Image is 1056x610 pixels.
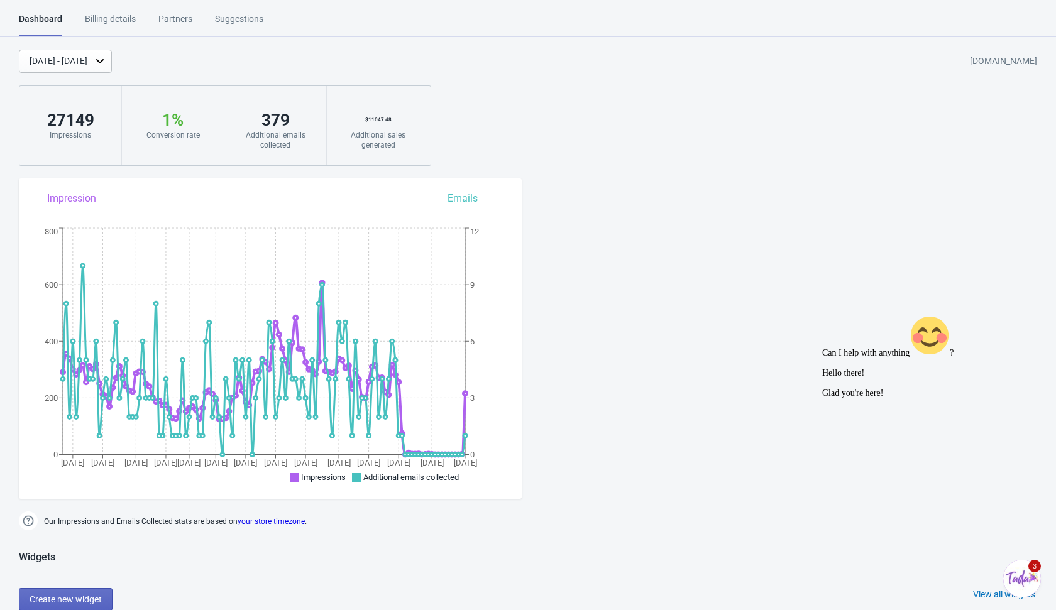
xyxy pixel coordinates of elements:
span: Create new widget [30,594,102,604]
div: [DOMAIN_NAME] [970,50,1037,73]
tspan: [DATE] [264,458,287,467]
tspan: 9 [470,280,475,290]
div: View all widgets [973,588,1035,601]
tspan: 800 [45,227,58,236]
span: Hello there! [5,58,47,67]
tspan: [DATE] [454,458,477,467]
span: Can I help with anything ? [5,38,136,47]
tspan: 6 [470,337,475,346]
div: Conversion rate [135,130,211,140]
div: Suggestions [215,13,263,35]
tspan: [DATE] [357,458,380,467]
div: 379 [237,110,314,130]
tspan: [DATE] [204,458,228,467]
span: Additional emails collected [363,472,459,482]
tspan: [DATE] [421,458,444,467]
div: 1 % [135,110,211,130]
tspan: 400 [45,337,58,346]
span: Glad you're here! [5,78,66,87]
tspan: 12 [470,227,479,236]
tspan: [DATE] [294,458,317,467]
tspan: 0 [470,450,475,459]
iframe: chat widget [817,310,1043,553]
tspan: 600 [45,280,58,290]
div: Billing details [85,13,136,35]
span: Impressions [301,472,346,482]
tspan: [DATE] [177,458,201,467]
div: Impressions [32,130,109,140]
tspan: [DATE] [387,458,410,467]
iframe: chat widget [1003,560,1043,597]
div: $ 11047.48 [339,110,417,130]
tspan: [DATE] [91,458,114,467]
tspan: [DATE] [327,458,351,467]
img: :blush: [92,5,133,45]
div: Partners [158,13,192,35]
tspan: [DATE] [234,458,257,467]
tspan: 3 [470,393,475,403]
tspan: 0 [53,450,58,459]
div: Additional sales generated [339,130,417,150]
img: help.png [19,511,38,530]
tspan: [DATE] [154,458,177,467]
span: Our Impressions and Emails Collected stats are based on . [44,511,307,532]
tspan: 200 [45,393,58,403]
tspan: [DATE] [61,458,84,467]
div: [DATE] - [DATE] [30,55,87,68]
div: 27149 [32,110,109,130]
a: your store timezone [238,517,305,526]
div: Additional emails collected [237,130,314,150]
div: Dashboard [19,13,62,36]
div: Can I help with anything😊?Hello there!Glad you're here! [5,5,231,88]
tspan: [DATE] [124,458,148,467]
